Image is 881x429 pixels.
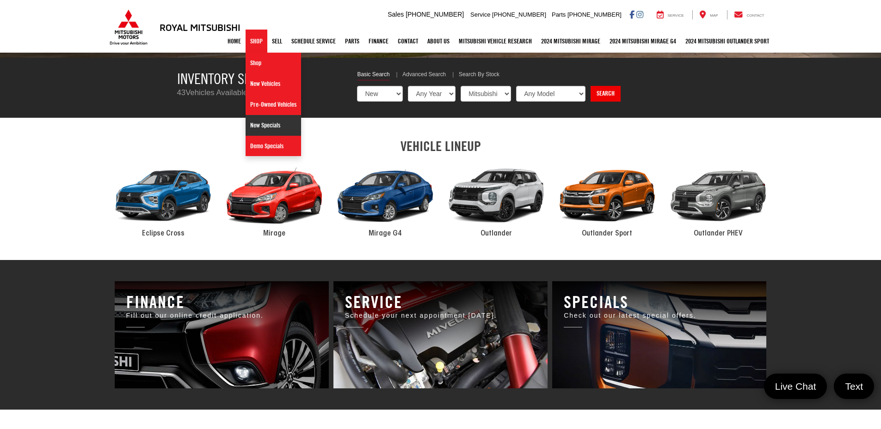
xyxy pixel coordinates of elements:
a: 2024 Mitsubishi Outlander SPORT [681,30,774,53]
select: Choose Make from the dropdown [461,86,511,102]
h3: Finance [126,293,317,311]
div: 2024 Mitsubishi Outlander PHEV [663,158,774,233]
a: Facebook: Click to visit our Facebook page [629,11,635,18]
a: Service [650,10,691,19]
a: Royal Mitsubishi | Baton Rouge, LA Royal Mitsubishi | Baton Rouge, LA Royal Mitsubishi | Baton Ro... [115,281,329,388]
a: Royal Mitsubishi | Baton Rouge, LA Royal Mitsubishi | Baton Rouge, LA Royal Mitsubishi | Baton Ro... [333,281,548,388]
div: 2024 Mitsubishi Outlander [441,158,552,233]
a: 2024 Mitsubishi Mirage [536,30,605,53]
a: Schedule Service: Opens in a new tab [287,30,340,53]
span: Outlander Sport [582,230,632,237]
p: Fill out our online credit application. [126,311,317,320]
a: New Vehicles [246,73,301,94]
a: Advanced Search [402,71,446,80]
a: 2024 Mitsubishi Mirage Mirage [219,158,330,239]
span: Outlander PHEV [694,230,743,237]
span: Mirage [263,230,285,237]
a: Search By Stock [459,71,499,80]
div: 2024 Mitsubishi Outlander Sport [552,158,663,233]
a: Contact [393,30,423,53]
a: New Specials [246,115,301,136]
select: Choose Model from the dropdown [516,86,585,102]
h3: Specials [564,293,755,311]
a: Royal Mitsubishi | Baton Rouge, LA Royal Mitsubishi | Baton Rouge, LA Royal Mitsubishi | Baton Ro... [552,281,766,388]
a: Live Chat [764,374,827,399]
a: Instagram: Click to visit our Instagram page [636,11,643,18]
a: About Us [423,30,454,53]
span: 43 [177,88,186,97]
span: Sales [388,11,404,18]
div: 2024 Mitsubishi Eclipse Cross [108,158,219,233]
span: Contact [746,13,764,18]
a: 2024 Mitsubishi Mirage G4 [605,30,681,53]
span: Live Chat [770,380,821,393]
div: 2024 Mitsubishi Mirage [219,158,330,233]
a: 2024 Mitsubishi Outlander PHEV Outlander PHEV [663,158,774,239]
h3: Royal Mitsubishi [160,22,240,32]
span: Parts [552,11,566,18]
a: Shop [246,30,267,53]
span: [PHONE_NUMBER] [406,11,464,18]
h3: Inventory Search [177,71,344,87]
img: Mitsubishi [108,9,149,45]
h3: Service [345,293,536,311]
a: Finance [364,30,393,53]
p: Check out our latest special offers. [564,311,755,320]
a: 2024 Mitsubishi Outlander Sport Outlander Sport [552,158,663,239]
a: Demo Specials [246,136,301,156]
p: Vehicles Available [177,87,344,98]
a: 2024 Mitsubishi Outlander Outlander [441,158,552,239]
a: 2024 Mitsubishi Mirage G4 Mirage G4 [330,158,441,239]
span: Map [710,13,718,18]
span: Text [840,380,868,393]
span: Outlander [481,230,512,237]
a: Text [834,374,874,399]
span: Service [470,11,490,18]
span: Mirage G4 [369,230,402,237]
select: Choose Vehicle Condition from the dropdown [357,86,403,102]
a: Search [591,86,621,102]
span: Service [668,13,684,18]
a: Shop [246,53,301,73]
span: [PHONE_NUMBER] [492,11,546,18]
a: Mitsubishi Vehicle Research [454,30,536,53]
a: Basic Search [357,71,389,80]
a: Contact [727,10,771,19]
span: Eclipse Cross [142,230,185,237]
a: Pre-Owned Vehicles [246,94,301,115]
a: Sell [267,30,287,53]
span: [PHONE_NUMBER] [567,11,622,18]
h2: VEHICLE LINEUP [108,139,774,154]
a: 2024 Mitsubishi Eclipse Cross Eclipse Cross [108,158,219,239]
select: Choose Year from the dropdown [408,86,456,102]
a: Parts: Opens in a new tab [340,30,364,53]
a: Home [223,30,246,53]
p: Schedule your next appointment [DATE]. [345,311,536,320]
a: Map [692,10,725,19]
div: 2024 Mitsubishi Mirage G4 [330,158,441,233]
